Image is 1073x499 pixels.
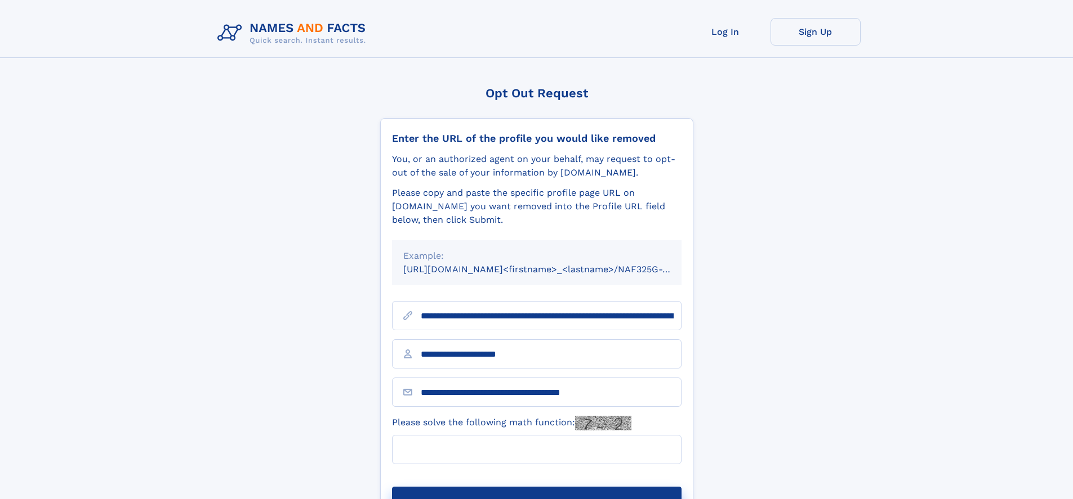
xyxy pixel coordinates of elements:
a: Log In [680,18,771,46]
div: Example: [403,249,670,263]
img: Logo Names and Facts [213,18,375,48]
small: [URL][DOMAIN_NAME]<firstname>_<lastname>/NAF325G-xxxxxxxx [403,264,703,275]
div: Please copy and paste the specific profile page URL on [DOMAIN_NAME] you want removed into the Pr... [392,186,682,227]
a: Sign Up [771,18,861,46]
div: Enter the URL of the profile you would like removed [392,132,682,145]
div: Opt Out Request [380,86,693,100]
label: Please solve the following math function: [392,416,631,430]
div: You, or an authorized agent on your behalf, may request to opt-out of the sale of your informatio... [392,152,682,179]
